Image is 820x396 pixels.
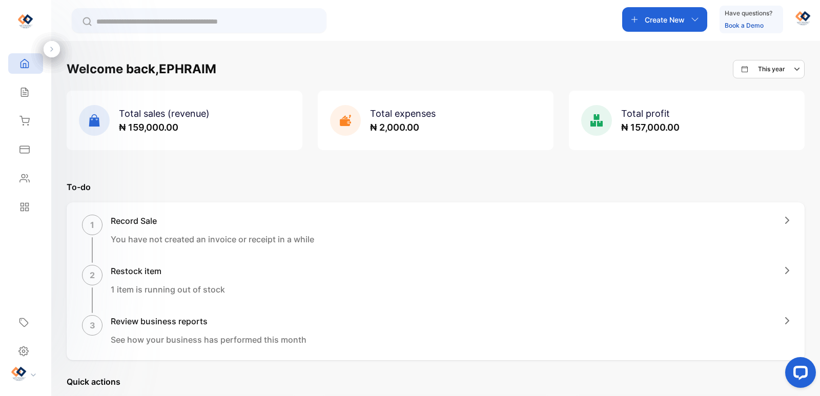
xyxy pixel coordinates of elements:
[111,334,306,346] p: See how your business has performed this month
[67,60,216,78] h1: Welcome back, EPHRAIM
[725,8,772,18] p: Have questions?
[733,60,805,78] button: This year
[725,22,764,29] a: Book a Demo
[645,14,685,25] p: Create New
[67,181,805,193] p: To-do
[18,13,33,29] img: logo
[795,10,811,26] img: avatar
[90,269,95,281] p: 2
[67,376,805,388] p: Quick actions
[119,108,210,119] span: Total sales (revenue)
[758,65,785,74] p: This year
[621,108,670,119] span: Total profit
[111,315,306,327] h1: Review business reports
[111,283,225,296] p: 1 item is running out of stock
[111,265,225,277] h1: Restock item
[90,219,94,231] p: 1
[90,319,95,331] p: 3
[370,108,436,119] span: Total expenses
[111,233,314,245] p: You have not created an invoice or receipt in a while
[119,122,178,133] span: ₦ 159,000.00
[795,7,811,32] button: avatar
[11,366,27,381] img: profile
[777,353,820,396] iframe: LiveChat chat widget
[111,215,314,227] h1: Record Sale
[370,122,419,133] span: ₦ 2,000.00
[621,122,680,133] span: ₦ 157,000.00
[622,7,707,32] button: Create New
